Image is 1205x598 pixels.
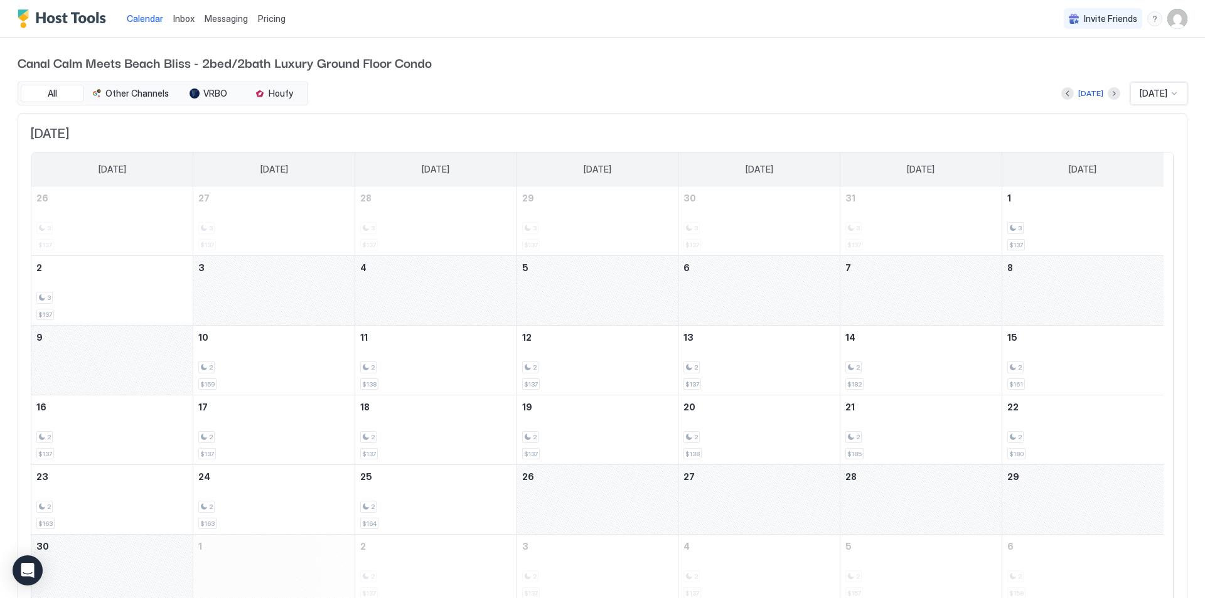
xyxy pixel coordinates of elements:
span: 17 [198,402,208,412]
td: October 26, 2025 [31,186,193,256]
span: Inbox [173,13,195,24]
button: All [21,85,83,102]
span: [DATE] [907,164,935,175]
span: 23 [36,471,48,482]
span: $185 [847,450,862,458]
span: 31 [845,193,855,203]
a: December 2, 2025 [355,535,517,558]
span: 6 [1007,541,1014,552]
td: November 15, 2025 [1002,326,1164,395]
a: October 31, 2025 [840,186,1002,210]
a: Inbox [173,12,195,25]
div: User profile [1167,9,1187,29]
span: 2 [1018,433,1022,441]
a: October 27, 2025 [193,186,355,210]
span: 18 [360,402,370,412]
span: $137 [1009,241,1023,249]
span: Calendar [127,13,163,24]
a: November 23, 2025 [31,465,193,488]
span: $163 [38,520,53,528]
span: VRBO [203,88,227,99]
a: November 5, 2025 [517,256,678,279]
span: [DATE] [422,164,449,175]
span: $137 [685,380,699,388]
a: November 7, 2025 [840,256,1002,279]
td: November 14, 2025 [840,326,1002,395]
a: Monday [248,152,301,186]
a: October 30, 2025 [678,186,840,210]
a: Tuesday [409,152,462,186]
a: Wednesday [571,152,624,186]
span: 12 [522,332,532,343]
a: October 28, 2025 [355,186,517,210]
td: November 29, 2025 [1002,465,1164,535]
span: 28 [845,471,857,482]
td: November 22, 2025 [1002,395,1164,465]
span: [DATE] [99,164,126,175]
a: November 8, 2025 [1002,256,1164,279]
span: Houfy [269,88,293,99]
a: Host Tools Logo [18,9,112,28]
a: November 17, 2025 [193,395,355,419]
a: Thursday [733,152,786,186]
a: Sunday [86,152,139,186]
span: 19 [522,402,532,412]
button: Other Channels [86,85,174,102]
span: $137 [38,311,52,319]
span: 27 [683,471,695,482]
button: VRBO [177,85,240,102]
span: 2 [371,503,375,511]
a: November 19, 2025 [517,395,678,419]
span: All [48,88,57,99]
span: [DATE] [260,164,288,175]
td: November 9, 2025 [31,326,193,395]
td: October 31, 2025 [840,186,1002,256]
a: December 6, 2025 [1002,535,1164,558]
span: 2 [371,363,375,371]
span: 30 [683,193,696,203]
span: 2 [856,433,860,441]
td: November 4, 2025 [355,256,517,326]
span: [DATE] [1140,88,1167,99]
a: December 5, 2025 [840,535,1002,558]
span: 14 [845,332,855,343]
a: November 20, 2025 [678,395,840,419]
td: October 29, 2025 [517,186,678,256]
td: November 13, 2025 [678,326,840,395]
span: [DATE] [584,164,611,175]
span: 4 [360,262,367,273]
span: 30 [36,541,49,552]
span: 6 [683,262,690,273]
span: 3 [522,541,528,552]
span: 1 [198,541,202,552]
td: November 28, 2025 [840,465,1002,535]
a: November 22, 2025 [1002,395,1164,419]
span: 2 [209,363,213,371]
span: 28 [360,193,372,203]
a: November 24, 2025 [193,465,355,488]
a: November 9, 2025 [31,326,193,349]
a: Calendar [127,12,163,25]
a: November 2, 2025 [31,256,193,279]
span: 24 [198,471,210,482]
span: 15 [1007,332,1017,343]
a: November 13, 2025 [678,326,840,349]
td: November 5, 2025 [517,256,678,326]
span: 11 [360,332,368,343]
span: $159 [200,380,215,388]
span: 2 [371,433,375,441]
button: [DATE] [1076,86,1105,101]
a: November 26, 2025 [517,465,678,488]
span: 25 [360,471,372,482]
span: $137 [524,450,538,458]
span: 7 [845,262,851,273]
span: 29 [522,193,534,203]
a: November 4, 2025 [355,256,517,279]
a: November 6, 2025 [678,256,840,279]
span: 5 [845,541,852,552]
span: 3 [1018,224,1022,232]
td: November 26, 2025 [517,465,678,535]
span: 2 [47,433,51,441]
span: 3 [198,262,205,273]
td: November 20, 2025 [678,395,840,465]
